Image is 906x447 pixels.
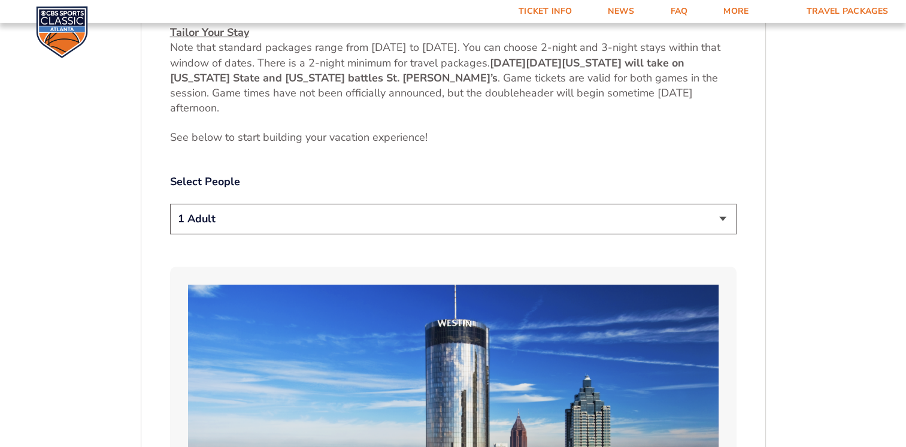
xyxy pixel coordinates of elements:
label: Select People [170,174,737,189]
p: See below to start building your vacation e [170,130,737,145]
span: xperience! [378,130,428,144]
strong: [US_STATE] will take on [US_STATE] State and [US_STATE] battles St. [PERSON_NAME]’s [170,56,684,85]
strong: [DATE][DATE] [490,56,562,70]
u: Tailor Your Stay [170,25,249,40]
img: CBS Sports Classic [36,6,88,58]
span: Note that standard packages range from [DATE] to [DATE]. You can choose 2-night and 3-night stays... [170,40,720,70]
span: . Game tickets are valid for both games in the session. Game times have not been officially annou... [170,71,718,115]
